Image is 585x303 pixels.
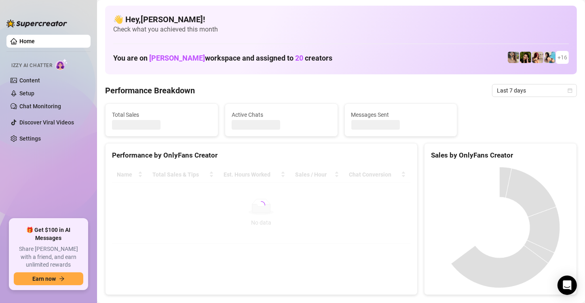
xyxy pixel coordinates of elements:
a: Home [19,38,35,44]
span: 20 [295,54,303,62]
span: arrow-right [59,276,65,282]
span: Total Sales [112,110,211,119]
span: Messages Sent [351,110,451,119]
button: Earn nowarrow-right [14,272,83,285]
a: Setup [19,90,34,97]
img: North (@northnattvip) [544,52,555,63]
img: emilylou (@emilyylouu) [508,52,519,63]
a: Discover Viral Videos [19,119,74,126]
span: Izzy AI Chatter [11,62,52,69]
div: Open Intercom Messenger [558,276,577,295]
a: Settings [19,135,41,142]
span: 🎁 Get $100 in AI Messages [14,226,83,242]
span: [PERSON_NAME] [149,54,205,62]
span: Check what you achieved this month [113,25,569,34]
a: Content [19,77,40,84]
h4: Performance Breakdown [105,85,195,96]
span: loading [257,201,265,209]
span: Earn now [32,276,56,282]
img: playfuldimples (@playfuldimples) [520,52,531,63]
div: Performance by OnlyFans Creator [112,150,411,161]
h1: You are on workspace and assigned to creators [113,54,332,63]
img: AI Chatter [55,59,68,70]
div: Sales by OnlyFans Creator [431,150,570,161]
span: calendar [568,88,572,93]
span: Active Chats [232,110,331,119]
span: Share [PERSON_NAME] with a friend, and earn unlimited rewards [14,245,83,269]
a: Chat Monitoring [19,103,61,109]
h4: 👋 Hey, [PERSON_NAME] ! [113,14,569,25]
span: Last 7 days [497,84,572,97]
span: + 16 [558,53,567,62]
img: logo-BBDzfeDw.svg [6,19,67,27]
img: North (@northnattfree) [532,52,543,63]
